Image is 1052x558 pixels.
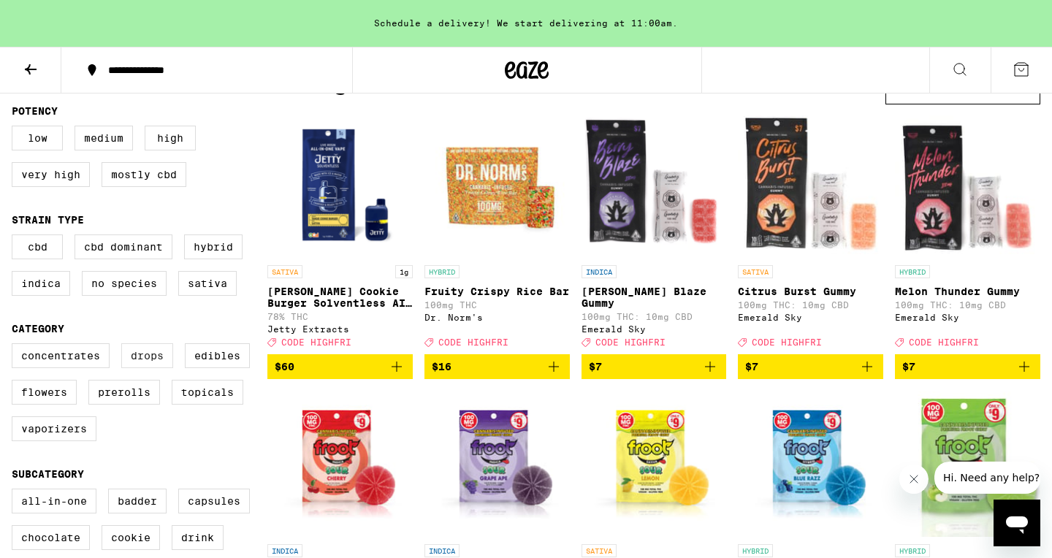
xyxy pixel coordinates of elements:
[582,112,727,258] img: Emerald Sky - Berry Blaze Gummy
[424,391,570,537] img: Froot - Sour Grape Gummy Single - 100mg
[12,214,84,226] legend: Strain Type
[12,126,63,150] label: Low
[752,337,822,347] span: CODE HIGHFRI
[12,380,77,405] label: Flowers
[267,312,413,321] p: 78% THC
[895,265,930,278] p: HYBRID
[121,343,173,368] label: Drops
[281,337,351,347] span: CODE HIGHFRI
[738,265,773,278] p: SATIVA
[267,324,413,334] div: Jetty Extracts
[738,544,773,557] p: HYBRID
[909,337,979,347] span: CODE HIGHFRI
[432,361,451,372] span: $16
[424,313,570,322] div: Dr. Norm's
[12,234,63,259] label: CBD
[438,337,508,347] span: CODE HIGHFRI
[267,354,413,379] button: Add to bag
[178,489,250,513] label: Capsules
[738,286,883,297] p: Citrus Burst Gummy
[424,112,570,258] img: Dr. Norm's - Fruity Crispy Rice Bar
[895,313,1040,322] div: Emerald Sky
[582,112,727,354] a: Open page for Berry Blaze Gummy from Emerald Sky
[582,312,727,321] p: 100mg THC: 10mg CBD
[738,391,883,537] img: Froot - Sour Blue Razz Gummy Single - 100mg
[895,286,1040,297] p: Melon Thunder Gummy
[267,391,413,537] img: Froot - Sour Cherry Gummy Single - 100mg
[595,337,666,347] span: CODE HIGHFRI
[267,544,302,557] p: INDICA
[102,162,186,187] label: Mostly CBD
[12,343,110,368] label: Concentrates
[589,361,602,372] span: $7
[895,300,1040,310] p: 100mg THC: 10mg CBD
[582,286,727,309] p: [PERSON_NAME] Blaze Gummy
[88,380,160,405] label: Prerolls
[895,112,1040,258] img: Emerald Sky - Melon Thunder Gummy
[267,265,302,278] p: SATIVA
[424,300,570,310] p: 100mg THC
[745,361,758,372] span: $7
[275,361,294,372] span: $60
[424,286,570,297] p: Fruity Crispy Rice Bar
[172,380,243,405] label: Topicals
[895,354,1040,379] button: Add to bag
[424,112,570,354] a: Open page for Fruity Crispy Rice Bar from Dr. Norm's
[582,391,727,537] img: Froot - Sour Lemon Gummy Single - 100mg
[934,462,1040,494] iframe: Message from company
[267,112,413,258] img: Jetty Extracts - Tangie Cookie Burger Solventless AIO - 1g
[12,468,84,480] legend: Subcategory
[738,313,883,322] div: Emerald Sky
[102,525,160,550] label: Cookie
[582,354,727,379] button: Add to bag
[172,525,224,550] label: Drink
[582,544,617,557] p: SATIVA
[895,391,1040,537] img: Froot - Sour Green Apple Gummy Single - 100mg
[582,265,617,278] p: INDICA
[82,271,167,296] label: No Species
[738,112,883,258] img: Emerald Sky - Citrus Burst Gummy
[185,343,250,368] label: Edibles
[738,112,883,354] a: Open page for Citrus Burst Gummy from Emerald Sky
[738,354,883,379] button: Add to bag
[12,416,96,441] label: Vaporizers
[899,465,929,494] iframe: Close message
[902,361,915,372] span: $7
[424,265,460,278] p: HYBRID
[424,544,460,557] p: INDICA
[12,162,90,187] label: Very High
[75,126,133,150] label: Medium
[267,286,413,309] p: [PERSON_NAME] Cookie Burger Solventless AIO - 1g
[12,105,58,117] legend: Potency
[895,112,1040,354] a: Open page for Melon Thunder Gummy from Emerald Sky
[12,525,90,550] label: Chocolate
[184,234,243,259] label: Hybrid
[267,112,413,354] a: Open page for Tangie Cookie Burger Solventless AIO - 1g from Jetty Extracts
[738,300,883,310] p: 100mg THC: 10mg CBD
[895,544,930,557] p: HYBRID
[145,126,196,150] label: High
[108,489,167,513] label: Badder
[75,234,172,259] label: CBD Dominant
[178,271,237,296] label: Sativa
[994,500,1040,546] iframe: Button to launch messaging window
[582,324,727,334] div: Emerald Sky
[12,489,96,513] label: All-In-One
[12,271,70,296] label: Indica
[424,354,570,379] button: Add to bag
[395,265,413,278] p: 1g
[12,323,64,335] legend: Category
